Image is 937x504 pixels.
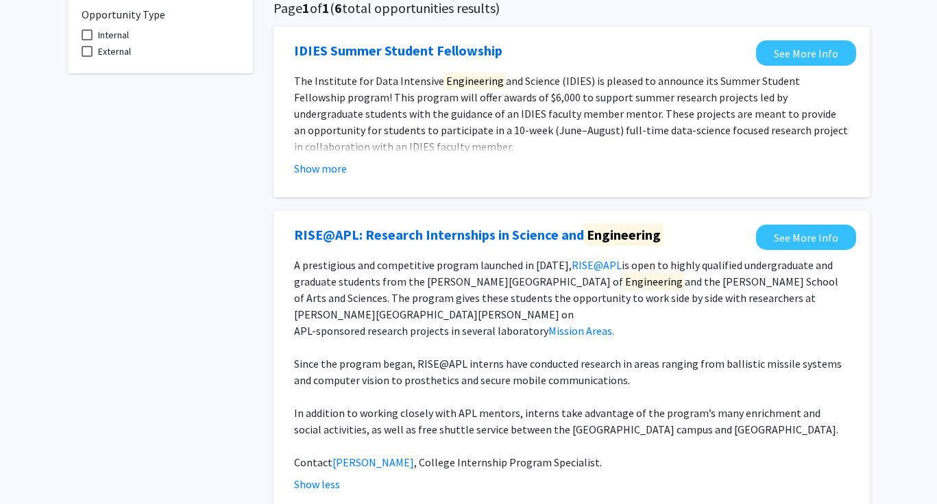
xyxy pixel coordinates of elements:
p: APL-sponsored research projects in several laboratory [294,323,849,339]
iframe: Chat [10,442,58,494]
p: A prestigious and competitive program launched in [DATE], is open to highly qualified undergradua... [294,257,849,323]
button: Show more [294,160,347,177]
mark: Engineering [584,223,664,246]
button: Show less [294,476,340,492]
p: In addition to working closely with APL mentors, interns take advantage of the program’s many enr... [294,405,849,438]
p: Contact , College Internship Program Specialist. [294,454,849,470]
p: Since the program began, RISE@APL interns have conducted research in areas ranging from ballistic... [294,355,849,388]
mark: Engineering [623,273,685,290]
span: The Institute for Data Intensive and Science (IDIES) is pleased to announce its Summer Student Fe... [294,72,848,153]
a: Opens in a new tab [756,225,856,250]
span: Internal [98,27,129,43]
a: Opens in a new tab [756,40,856,66]
a: [PERSON_NAME] [332,455,414,469]
a: Mission Areas. [548,324,614,338]
span: External [98,43,131,60]
a: RISE@APL [572,258,622,272]
mark: Engineering [444,72,506,90]
a: Opens in a new tab [294,40,502,61]
a: Opens in a new tab [294,225,664,245]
